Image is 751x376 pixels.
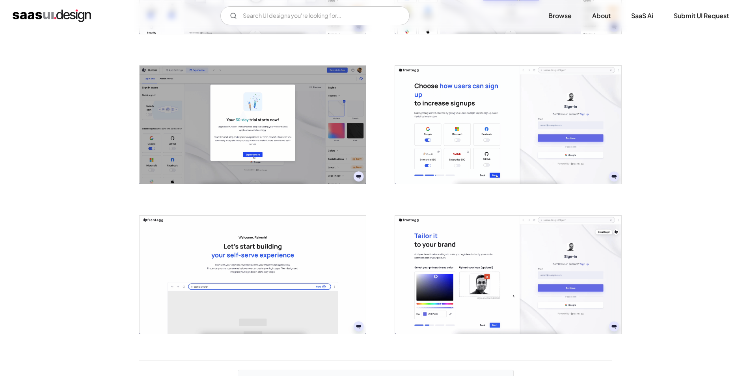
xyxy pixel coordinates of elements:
[539,7,581,24] a: Browse
[395,215,621,334] img: 642d0ec925c1bb5a14bb3e87_Frontegg%20-%20tailor%20brand.png
[140,65,366,184] img: 642d0ec95fb1be4dda45ff2c_Frontegg%20-%20your%2030%20days%20trial%20starts%20now.png
[395,65,621,184] img: 642d0eca75d75b1128666d81_Frontegg%20-%20How%20user%20will%20signin.png
[664,7,738,24] a: Submit UI Request
[220,6,410,25] input: Search UI designs you're looking for...
[583,7,620,24] a: About
[622,7,663,24] a: SaaS Ai
[140,215,366,334] img: 642d0ec9e603d03f6bf6da30_Frontegg%20-%20Self%20serve%20exerience.png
